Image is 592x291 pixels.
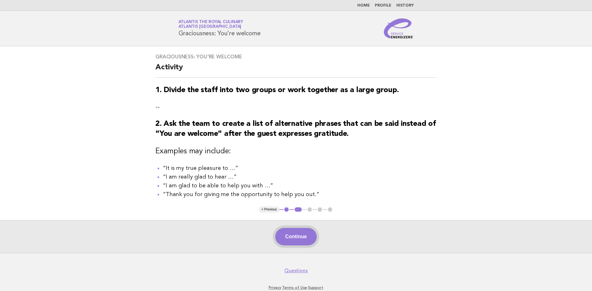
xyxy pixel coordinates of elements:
h3: Graciousness: You're welcome [155,54,437,60]
p: · · [105,285,487,290]
img: Service Energizers [384,18,414,38]
li: “I am really glad to hear …” [163,173,437,181]
a: Atlantis the Royal CulinaryAtlantis [GEOGRAPHIC_DATA] [179,20,243,29]
button: Continue [275,228,317,245]
button: 1 [283,206,290,213]
h3: Examples may include: [155,146,437,156]
h2: Activity [155,62,437,78]
button: < Previous [259,206,279,213]
a: Terms of Use [282,285,307,290]
a: Profile [375,4,391,7]
a: Privacy [269,285,281,290]
strong: 1. Divide the staff into two groups or work together as a large group. [155,86,399,94]
a: Questions [284,268,308,274]
strong: 2. Ask the team to create a list of alternative phrases that can be said instead of "You are welc... [155,120,436,138]
li: “It is my true pleasure to …” [163,164,437,173]
button: 2 [294,206,303,213]
a: History [396,4,414,7]
li: “I am glad to be able to help you with …” [163,181,437,190]
p: -- [155,103,437,111]
a: Home [357,4,370,7]
li: “Thank you for giving me the opportunity to help you out.” [163,190,437,199]
h1: Graciousness: You're welcome [179,20,261,37]
span: Atlantis [GEOGRAPHIC_DATA] [179,25,242,29]
a: Support [308,285,323,290]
